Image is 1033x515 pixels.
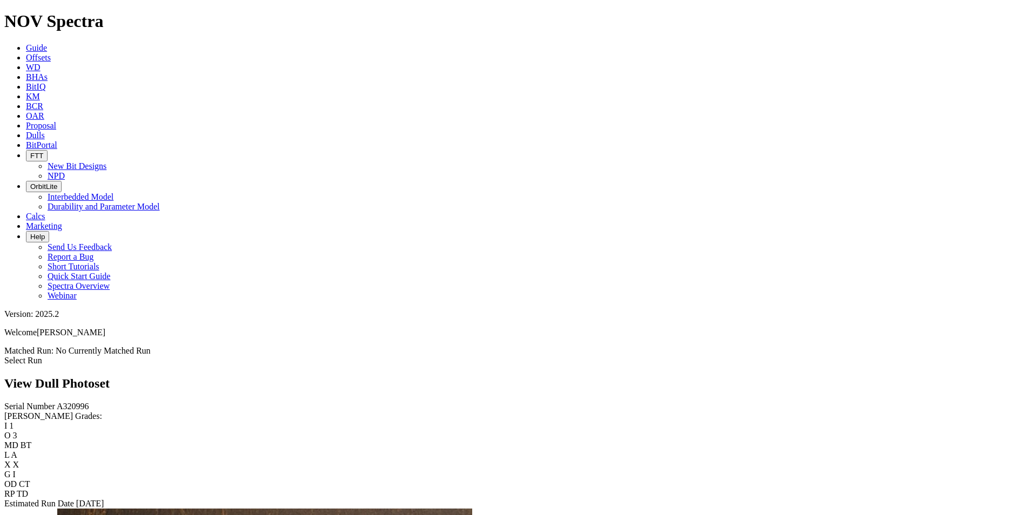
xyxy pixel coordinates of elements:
[48,171,65,180] a: NPD
[4,11,1029,31] h1: NOV Spectra
[26,92,40,101] a: KM
[56,346,151,355] span: No Currently Matched Run
[48,262,99,271] a: Short Tutorials
[26,111,44,120] a: OAR
[48,192,113,201] a: Interbedded Model
[48,252,93,261] a: Report a Bug
[4,346,53,355] span: Matched Run:
[4,499,74,508] label: Estimated Run Date
[26,221,62,231] a: Marketing
[26,63,41,72] a: WD
[13,470,16,479] span: I
[76,499,104,508] span: [DATE]
[26,82,45,91] a: BitIQ
[4,489,15,498] label: RP
[48,202,160,211] a: Durability and Parameter Model
[4,479,17,489] label: OD
[48,291,77,300] a: Webinar
[57,402,89,411] span: A320996
[26,43,47,52] a: Guide
[26,53,51,62] a: Offsets
[48,161,106,171] a: New Bit Designs
[4,309,1029,319] div: Version: 2025.2
[4,328,1029,337] p: Welcome
[26,101,43,111] a: BCR
[4,470,11,479] label: G
[26,131,45,140] a: Dulls
[30,233,45,241] span: Help
[48,272,110,281] a: Quick Start Guide
[19,479,30,489] span: CT
[13,460,19,469] span: X
[4,356,42,365] a: Select Run
[26,150,48,161] button: FTT
[48,242,112,252] a: Send Us Feedback
[21,441,31,450] span: BT
[17,489,28,498] span: TD
[4,460,11,469] label: X
[9,421,14,430] span: 1
[11,450,17,459] span: A
[4,441,18,450] label: MD
[4,450,9,459] label: L
[26,231,49,242] button: Help
[26,121,56,130] a: Proposal
[13,431,17,440] span: 3
[4,421,7,430] label: I
[26,181,62,192] button: OrbitLite
[4,402,55,411] label: Serial Number
[4,411,1029,421] div: [PERSON_NAME] Grades:
[4,431,11,440] label: O
[37,328,105,337] span: [PERSON_NAME]
[30,152,43,160] span: FTT
[26,212,45,221] a: Calcs
[26,72,48,82] a: BHAs
[4,376,1029,391] h2: View Dull Photoset
[30,182,57,191] span: OrbitLite
[48,281,110,290] a: Spectra Overview
[26,140,57,150] a: BitPortal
